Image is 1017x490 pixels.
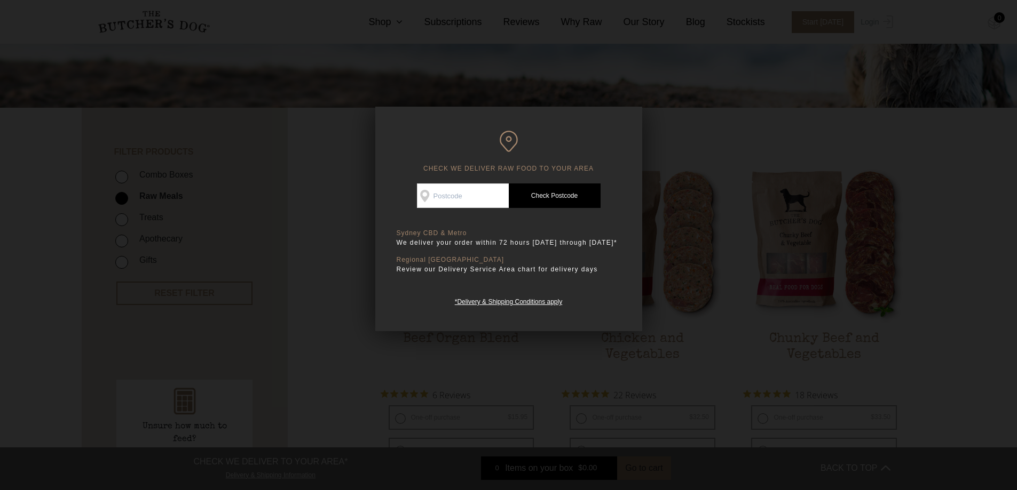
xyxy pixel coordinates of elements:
a: Check Postcode [509,183,601,208]
a: *Delivery & Shipping Conditions apply [455,295,562,306]
p: Review our Delivery Service Area chart for delivery days [397,264,621,275]
p: We deliver your order within 72 hours [DATE] through [DATE]* [397,237,621,248]
p: Regional [GEOGRAPHIC_DATA] [397,256,621,264]
input: Postcode [417,183,509,208]
h6: CHECK WE DELIVER RAW FOOD TO YOUR AREA [397,131,621,173]
p: Sydney CBD & Metro [397,229,621,237]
